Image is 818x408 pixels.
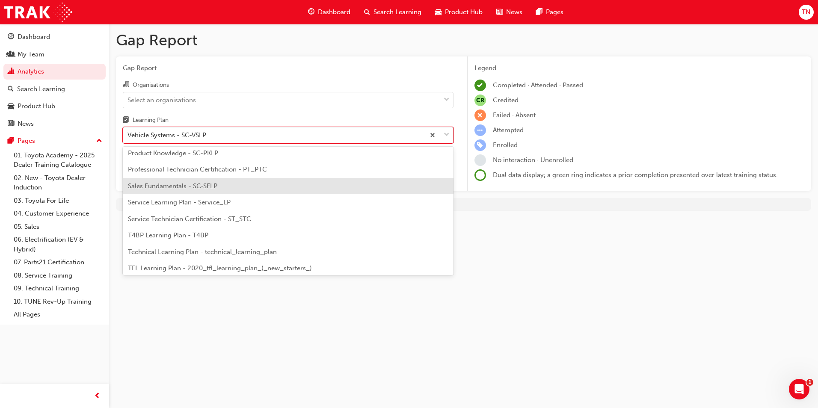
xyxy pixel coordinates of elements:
[474,154,486,166] span: learningRecordVerb_NONE-icon
[3,29,106,45] a: Dashboard
[96,136,102,147] span: up-icon
[18,32,50,42] div: Dashboard
[3,133,106,149] button: Pages
[3,27,106,133] button: DashboardMy TeamAnalyticsSearch LearningProduct HubNews
[474,63,805,73] div: Legend
[8,103,14,110] span: car-icon
[3,64,106,80] a: Analytics
[18,136,35,146] div: Pages
[10,149,106,171] a: 01. Toyota Academy - 2025 Dealer Training Catalogue
[8,120,14,128] span: news-icon
[4,3,72,22] img: Trak
[128,231,208,239] span: T4BP Learning Plan - T4BP
[789,379,809,399] iframe: Intercom live chat
[493,171,778,179] span: Dual data display; a green ring indicates a prior completion presented over latest training status.
[10,194,106,207] a: 03. Toyota For Life
[10,233,106,256] a: 06. Electrification (EV & Hybrid)
[123,63,453,73] span: Gap Report
[474,95,486,106] span: null-icon
[799,5,814,20] button: TN
[128,198,231,206] span: Service Learning Plan - Service_LP
[10,269,106,282] a: 08. Service Training
[128,248,277,256] span: Technical Learning Plan - technical_learning_plan
[496,7,503,18] span: news-icon
[373,7,421,17] span: Search Learning
[357,3,428,21] a: search-iconSearch Learning
[3,47,106,62] a: My Team
[493,111,536,119] span: Failed · Absent
[474,109,486,121] span: learningRecordVerb_FAIL-icon
[10,220,106,234] a: 05. Sales
[18,119,34,129] div: News
[10,256,106,269] a: 07. Parts21 Certification
[474,80,486,91] span: learningRecordVerb_COMPLETE-icon
[546,7,563,17] span: Pages
[123,81,129,89] span: organisation-icon
[489,3,529,21] a: news-iconNews
[116,31,811,50] h1: Gap Report
[128,166,267,173] span: Professional Technician Certification - PT_PTC
[529,3,570,21] a: pages-iconPages
[128,182,217,190] span: Sales Fundamentals - SC-SFLP
[3,116,106,132] a: News
[493,126,524,134] span: Attempted
[506,7,522,17] span: News
[435,7,442,18] span: car-icon
[806,379,813,386] span: 1
[8,137,14,145] span: pages-icon
[127,95,196,105] div: Select an organisations
[536,7,542,18] span: pages-icon
[10,207,106,220] a: 04. Customer Experience
[128,215,251,223] span: Service Technician Certification - ST_STC
[8,68,14,76] span: chart-icon
[444,130,450,141] span: down-icon
[10,308,106,321] a: All Pages
[128,149,218,157] span: Product Knowledge - SC-PKLP
[318,7,350,17] span: Dashboard
[301,3,357,21] a: guage-iconDashboard
[493,81,583,89] span: Completed · Attended · Passed
[17,84,65,94] div: Search Learning
[8,33,14,41] span: guage-icon
[10,171,106,194] a: 02. New - Toyota Dealer Induction
[8,51,14,59] span: people-icon
[3,98,106,114] a: Product Hub
[18,50,44,59] div: My Team
[445,7,483,17] span: Product Hub
[18,101,55,111] div: Product Hub
[364,7,370,18] span: search-icon
[128,264,312,272] span: TFL Learning Plan - 2020_tfl_learning_plan_(_new_starters_)
[127,130,206,140] div: Vehicle Systems - SC-VSLP
[428,3,489,21] a: car-iconProduct Hub
[8,86,14,93] span: search-icon
[10,295,106,308] a: 10. TUNE Rev-Up Training
[308,7,314,18] span: guage-icon
[133,81,169,89] div: Organisations
[802,7,810,17] span: TN
[444,95,450,106] span: down-icon
[493,141,518,149] span: Enrolled
[474,124,486,136] span: learningRecordVerb_ATTEMPT-icon
[493,156,573,164] span: No interaction · Unenrolled
[10,282,106,295] a: 09. Technical Training
[3,81,106,97] a: Search Learning
[474,139,486,151] span: learningRecordVerb_ENROLL-icon
[493,96,519,104] span: Credited
[123,117,129,124] span: learningplan-icon
[94,391,101,402] span: prev-icon
[133,116,169,124] div: Learning Plan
